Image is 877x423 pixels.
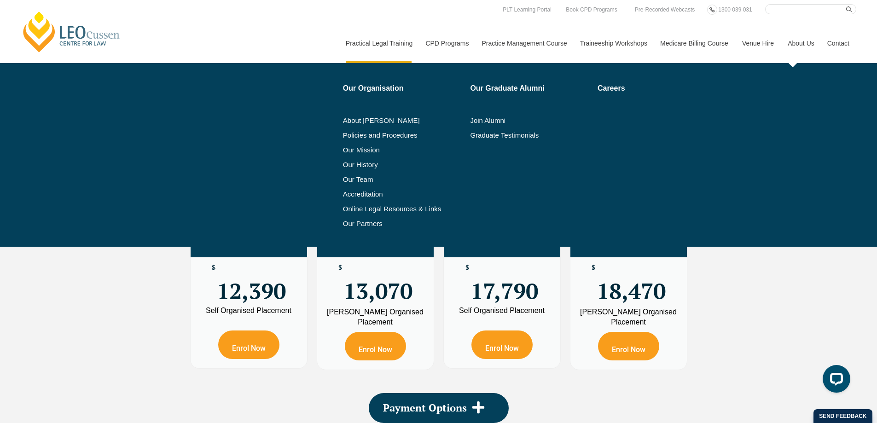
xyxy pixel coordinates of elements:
[633,5,697,15] a: Pre-Recorded Webcasts
[197,307,300,314] div: Self Organised Placement
[597,264,666,300] span: 18,470
[343,146,441,154] a: Our Mission
[343,191,464,198] a: Accreditation
[21,10,122,53] a: [PERSON_NAME] Centre for Law
[383,403,467,413] span: Payment Options
[212,264,215,271] span: $
[820,23,856,63] a: Contact
[718,6,752,13] span: 1300 039 031
[471,330,533,359] a: Enrol Now
[343,85,464,92] a: Our Organisation
[592,264,595,271] span: $
[815,361,854,400] iframe: LiveChat chat widget
[781,23,820,63] a: About Us
[343,161,464,168] a: Our History
[451,307,553,314] div: Self Organised Placement
[343,205,464,213] a: Online Legal Resources & Links
[217,264,286,300] span: 12,390
[343,264,412,300] span: 13,070
[339,23,419,63] a: Practical Legal Training
[475,23,573,63] a: Practice Management Course
[563,5,619,15] a: Book CPD Programs
[343,176,464,183] a: Our Team
[470,85,591,92] a: Our Graduate Alumni
[465,264,469,271] span: $
[324,307,427,327] div: [PERSON_NAME] Organised Placement
[735,23,781,63] a: Venue Hire
[470,132,591,139] a: Graduate Testimonials
[345,332,406,360] a: Enrol Now
[343,220,464,227] a: Our Partners
[500,5,554,15] a: PLT Learning Portal
[418,23,475,63] a: CPD Programs
[716,5,754,15] a: 1300 039 031
[343,117,464,124] a: About [PERSON_NAME]
[218,330,279,359] a: Enrol Now
[470,117,591,124] a: Join Alumni
[573,23,653,63] a: Traineeship Workshops
[577,307,680,327] div: [PERSON_NAME] Organised Placement
[598,85,702,92] a: Careers
[470,264,538,300] span: 17,790
[598,332,659,360] a: Enrol Now
[653,23,735,63] a: Medicare Billing Course
[338,264,342,271] span: $
[343,132,464,139] a: Policies and Procedures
